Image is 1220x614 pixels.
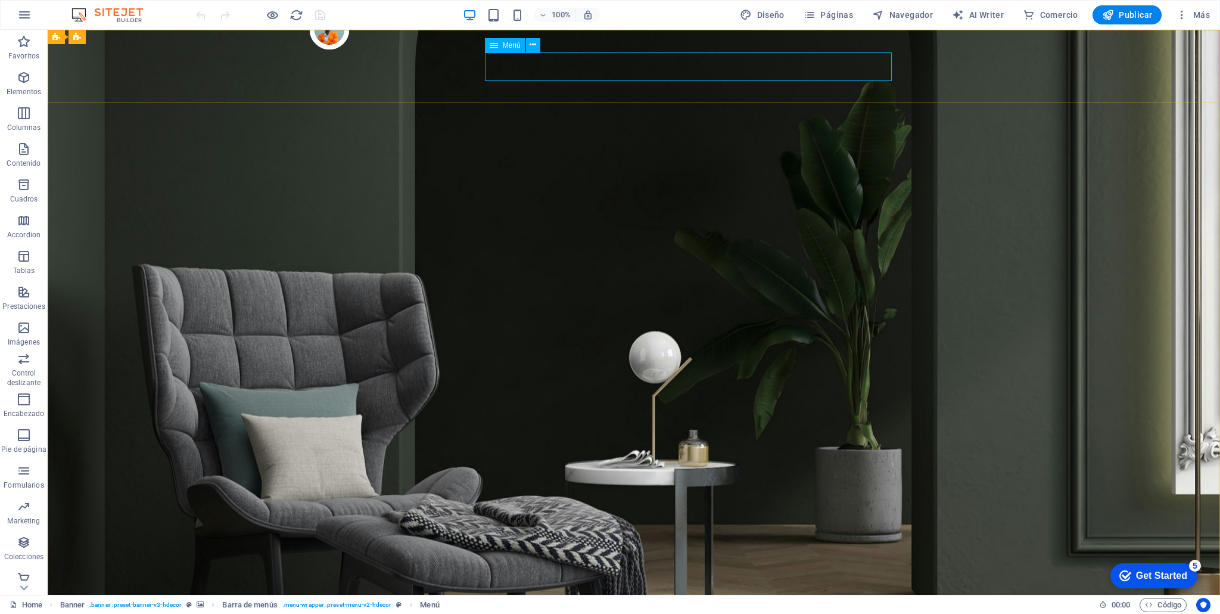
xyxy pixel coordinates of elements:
[186,601,192,608] i: Este elemento es un preajuste personalizable
[10,598,42,612] a: Haz clic para cancelar la selección y doble clic para abrir páginas
[1171,5,1215,24] button: Más
[1093,5,1162,24] button: Publicar
[7,516,40,526] p: Marketing
[265,8,279,22] button: Haz clic para salir del modo de previsualización y seguir editando
[7,87,41,97] p: Elementos
[804,9,853,21] span: Páginas
[396,601,402,608] i: Este elemento es un preajuste personalizable
[222,598,277,612] span: Haz clic para seleccionar y doble clic para editar
[282,598,391,612] span: . menu-wrapper .preset-menu-v2-hdecor
[7,159,41,168] p: Contenido
[947,5,1009,24] button: AI Writer
[69,8,158,22] img: Editor Logo
[10,6,97,31] div: Get Started 5 items remaining, 0% complete
[7,230,41,240] p: Accordion
[1099,598,1131,612] h6: Tiempo de la sesión
[735,5,789,24] div: Diseño (Ctrl+Alt+Y)
[60,598,440,612] nav: breadcrumb
[88,2,100,14] div: 5
[1145,598,1181,612] span: Código
[583,10,593,20] i: Al redimensionar, ajustar el nivel de zoom automáticamente para ajustarse al dispositivo elegido.
[420,598,439,612] span: Haz clic para seleccionar y doble clic para editar
[735,5,789,24] button: Diseño
[740,9,785,21] span: Diseño
[8,51,39,61] p: Favoritos
[4,480,43,490] p: Formularios
[2,302,45,311] p: Prestaciones
[799,5,858,24] button: Páginas
[4,552,43,562] p: Colecciones
[60,598,85,612] span: Haz clic para seleccionar y doble clic para editar
[1176,9,1210,21] span: Más
[534,8,576,22] button: 100%
[952,9,1004,21] span: AI Writer
[1102,9,1153,21] span: Publicar
[35,13,86,24] div: Get Started
[872,9,933,21] span: Navegador
[289,8,303,22] button: reload
[10,194,38,204] p: Cuadros
[867,5,938,24] button: Navegador
[13,266,35,275] p: Tablas
[1196,598,1210,612] button: Usercentrics
[1140,598,1187,612] button: Código
[1018,5,1083,24] button: Comercio
[1112,598,1130,612] span: 00 00
[197,601,204,608] i: Este elemento contiene un fondo
[552,8,571,22] h6: 100%
[290,8,303,22] i: Volver a cargar página
[4,409,44,418] p: Encabezado
[1023,9,1078,21] span: Comercio
[8,337,40,347] p: Imágenes
[1,445,46,454] p: Pie de página
[1120,600,1122,609] span: :
[89,598,182,612] span: . banner .preset-banner-v3-hdecor
[7,123,41,132] p: Columnas
[503,42,521,49] span: Menú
